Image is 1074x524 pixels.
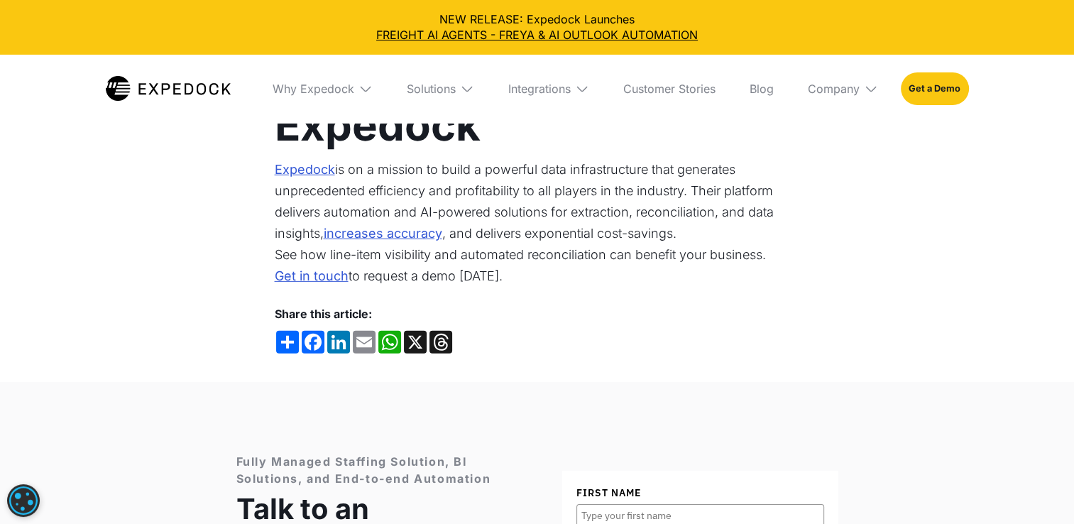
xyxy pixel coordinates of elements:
div: NEW RELEASE: Expedock Launches [11,11,1063,43]
a: Blog [738,55,785,123]
div: Solutions [407,82,456,96]
a: Get a Demo [901,72,968,105]
a: Get in touch [275,266,349,287]
div: Company [796,55,889,123]
p: is on a mission to build a powerful data infrastructure that generates unprecedented efficiency a... [275,159,800,244]
a: Customer Stories [612,55,727,123]
a: WhatsApp [377,331,402,354]
a: Share [275,331,300,354]
p: See how line-item visibility and automated reconciliation can benefit your business. to request a... [275,244,800,287]
div: Why Expedock [261,55,384,123]
div: Integrations [508,82,571,96]
a: Email [351,331,377,354]
div: Why Expedock [273,82,354,96]
div: Solutions [395,55,486,123]
a: Threads [428,331,454,354]
a: LinkedIn [326,331,351,354]
iframe: Chat Widget [1003,456,1074,524]
a: Expedock [275,159,335,180]
a: FREIGHT AI AGENTS - FREYA & AI OUTLOOK AUTOMATION [11,27,1063,43]
a: X [402,331,428,354]
div: Share this article: [275,304,800,331]
div: Fully Managed Staffing Solution, BI Solutions, and End-to-end Automation [236,453,534,487]
a: increases accuracy [324,223,442,244]
div: Integrations [497,55,601,123]
label: First Name [576,485,824,501]
a: Facebook [300,331,326,354]
div: Company [808,82,860,96]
